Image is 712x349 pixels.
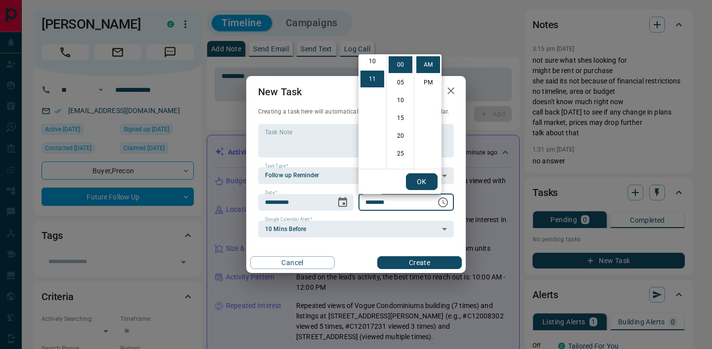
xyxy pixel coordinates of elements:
button: Choose time, selected time is 11:00 AM [433,193,453,212]
label: Google Calendar Alert [265,216,312,223]
li: 11 hours [360,71,384,87]
li: 15 minutes [389,110,412,126]
li: 0 minutes [389,56,412,73]
li: 10 hours [360,53,384,70]
li: 5 minutes [389,74,412,91]
p: Creating a task here will automatically add it to your Google Calendar. [258,108,454,116]
li: PM [416,74,440,91]
h2: New Task [246,76,313,108]
div: Follow up Reminder [258,167,454,184]
div: 10 Mins Before [258,221,454,237]
button: OK [406,173,438,190]
li: 10 minutes [389,92,412,109]
button: Create [377,256,462,269]
ul: Select minutes [386,54,414,169]
label: Task Type [265,163,288,169]
ul: Select meridiem [414,54,442,169]
ul: Select hours [358,54,386,169]
li: 25 minutes [389,145,412,162]
button: Cancel [250,256,335,269]
button: Choose date, selected date is Sep 23, 2025 [333,193,353,212]
li: 20 minutes [389,127,412,144]
label: Time [365,190,378,196]
li: 30 minutes [389,163,412,180]
label: Date [265,190,277,196]
li: AM [416,56,440,73]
